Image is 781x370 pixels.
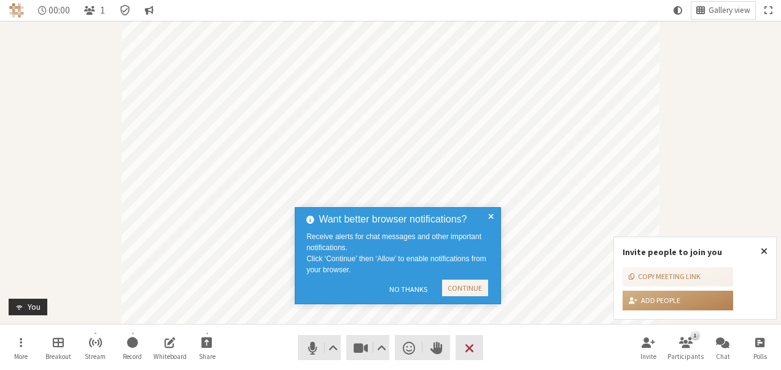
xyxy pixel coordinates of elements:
[319,212,467,227] span: Want better browser notifications?
[705,331,740,364] button: Open chat
[667,353,704,360] span: Participants
[383,280,433,299] button: No Thanks
[85,353,106,360] span: Stream
[140,2,158,19] button: Conversation
[623,291,733,310] button: Add people
[623,246,722,258] label: Invite people to join you
[153,353,187,360] span: Whiteboard
[298,335,341,360] button: Mute (Alt+A)
[752,237,776,266] button: Close popover
[669,2,687,19] button: Using system theme
[190,331,224,364] button: Start sharing
[629,271,701,282] div: Copy meeting link
[623,267,733,287] button: Copy meeting link
[669,331,703,364] button: Open participant list
[49,5,70,15] span: 00:00
[709,6,750,15] span: Gallery view
[4,331,38,364] button: Open menu
[115,331,150,364] button: Start recording
[743,331,777,364] button: Open poll
[100,5,105,15] span: 1
[690,330,699,340] div: 1
[306,231,492,275] div: Receive alerts for chat messages and other important notifications. Click ‘Continue’ then ‘Allow’...
[14,353,28,360] span: More
[153,331,187,364] button: Open shared whiteboard
[79,2,110,19] button: Open participant list
[716,353,730,360] span: Chat
[78,331,112,364] button: Start streaming
[631,331,666,364] button: Invite participants (Alt+I)
[346,335,389,360] button: Stop video (Alt+V)
[114,2,136,19] div: Meeting details Encryption enabled
[753,353,767,360] span: Polls
[45,353,71,360] span: Breakout
[123,353,142,360] span: Record
[395,335,422,360] button: Send a reaction
[456,335,483,360] button: End or leave meeting
[9,3,24,18] img: Iotum
[325,335,340,360] button: Audio settings
[422,335,450,360] button: Raise hand
[640,353,656,360] span: Invite
[199,353,216,360] span: Share
[41,331,76,364] button: Manage Breakout Rooms
[691,2,755,19] button: Change layout
[23,301,45,313] div: You
[760,2,777,19] button: Fullscreen
[442,280,488,296] button: Continue
[374,335,389,360] button: Video setting
[33,2,76,19] div: Timer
